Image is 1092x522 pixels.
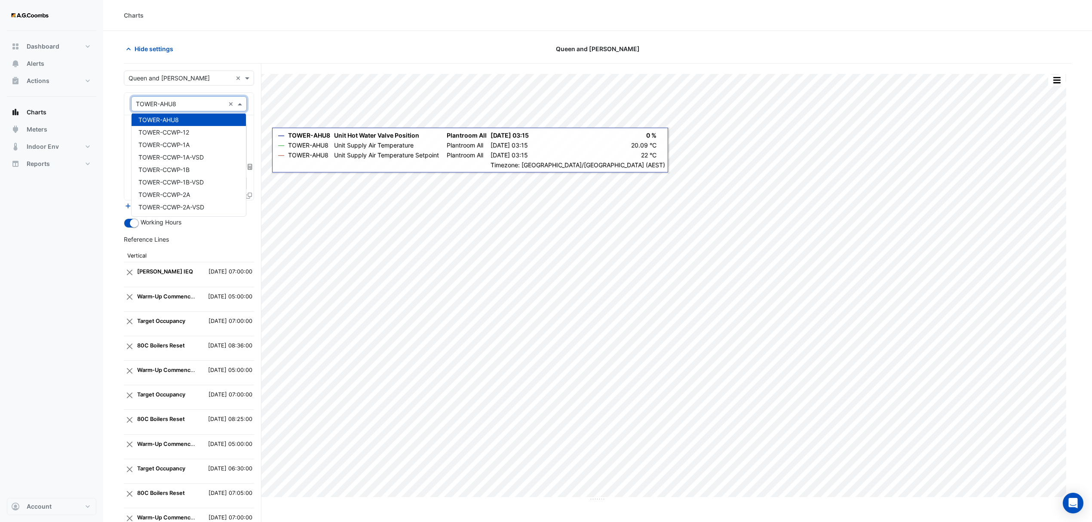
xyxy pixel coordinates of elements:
td: [DATE] 08:25:00 [197,410,254,434]
span: Account [27,502,52,511]
strong: Warm-Up Commenced [137,514,197,521]
span: TOWER-CCWP-1A-VSD [138,154,204,161]
span: Charts [27,108,46,117]
strong: Warm-Up Commenced [137,293,197,300]
td: Warm-Up Commenced [135,434,197,459]
button: Close [126,313,134,330]
span: Reports [27,160,50,168]
strong: Warm-Up Commenced [137,441,197,447]
button: More Options [1048,75,1065,86]
app-icon: Reports [11,160,20,168]
button: Close [126,411,134,428]
span: TOWER-CCWP-2B [138,216,190,223]
span: Choose Function [246,163,254,170]
td: 80C Boilers Reset [135,336,197,360]
span: TOWER-CCWP-2A-VSD [138,203,204,211]
strong: Target Occupancy [137,465,185,472]
label: Reference Lines [124,235,169,244]
td: Warm-Up Commenced [135,361,197,385]
button: Hide settings [124,41,179,56]
strong: Warm-Up Commenced [137,367,197,373]
td: [DATE] 05:00:00 [197,287,254,311]
td: [DATE] 05:00:00 [197,361,254,385]
span: Working Hours [141,218,181,226]
td: 80C Boilers Reset [135,484,197,508]
td: Target Occupancy [135,459,197,483]
td: [DATE] 07:05:00 [197,484,254,508]
button: Indoor Env [7,138,96,155]
app-icon: Actions [11,77,20,85]
app-icon: Indoor Env [11,142,20,151]
span: Clone Favourites and Tasks from this Equipment to other Equipment [246,192,252,199]
strong: 80C Boilers Reset [137,416,185,422]
button: Dashboard [7,38,96,55]
span: TOWER-CCWP-2A [138,191,190,198]
strong: Target Occupancy [137,318,185,324]
strong: 80C Boilers Reset [137,342,185,349]
button: Alerts [7,55,96,72]
strong: [PERSON_NAME] IEQ [137,268,193,275]
div: Charts [124,11,144,20]
span: Clear [236,74,243,83]
td: [DATE] 05:00:00 [197,434,254,459]
td: [DATE] 08:36:00 [197,336,254,360]
app-icon: Charts [11,108,20,117]
ng-dropdown-panel: Options list [131,113,246,217]
span: TOWER-CCWP-1B-VSD [138,178,204,186]
span: TOWER-AHU8 [138,116,179,123]
td: [DATE] 07:00:00 [197,385,254,410]
span: TOWER-CCWP-1A [138,141,190,148]
img: Company Logo [10,7,49,24]
button: Charts [7,104,96,121]
span: Meters [27,125,47,134]
button: Meters [7,121,96,138]
app-icon: Alerts [11,59,20,68]
span: Hide settings [135,44,173,53]
div: Open Intercom Messenger [1063,493,1083,513]
span: Indoor Env [27,142,59,151]
strong: 80C Boilers Reset [137,490,185,496]
td: NABERS IEQ [135,262,197,287]
app-icon: Dashboard [11,42,20,51]
td: Target Occupancy [135,385,197,410]
td: Target Occupancy [135,311,197,336]
button: Account [7,498,96,515]
span: Queen and [PERSON_NAME] [556,44,640,53]
button: Close [126,338,134,354]
button: Close [126,289,134,305]
strong: Target Occupancy [137,391,185,398]
button: Add Equipment [124,201,176,211]
button: Actions [7,72,96,89]
span: Dashboard [27,42,59,51]
button: Close [126,436,134,453]
app-icon: Meters [11,125,20,134]
button: Close [126,387,134,403]
span: TOWER-CCWP-1B [138,166,190,173]
button: Close [126,485,134,502]
span: Actions [27,77,49,85]
td: [DATE] 06:30:00 [197,459,254,483]
td: Warm-Up Commenced [135,287,197,311]
td: 80C Boilers Reset [135,410,197,434]
button: Close [126,362,134,379]
td: [DATE] 07:00:00 [197,311,254,336]
button: Close [126,461,134,477]
td: [DATE] 07:00:00 [197,262,254,287]
th: Vertical [124,247,254,262]
span: TOWER-CCWP-12 [138,129,189,136]
span: Clear [228,99,236,108]
span: Alerts [27,59,44,68]
button: Close [126,264,134,280]
button: Reports [7,155,96,172]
